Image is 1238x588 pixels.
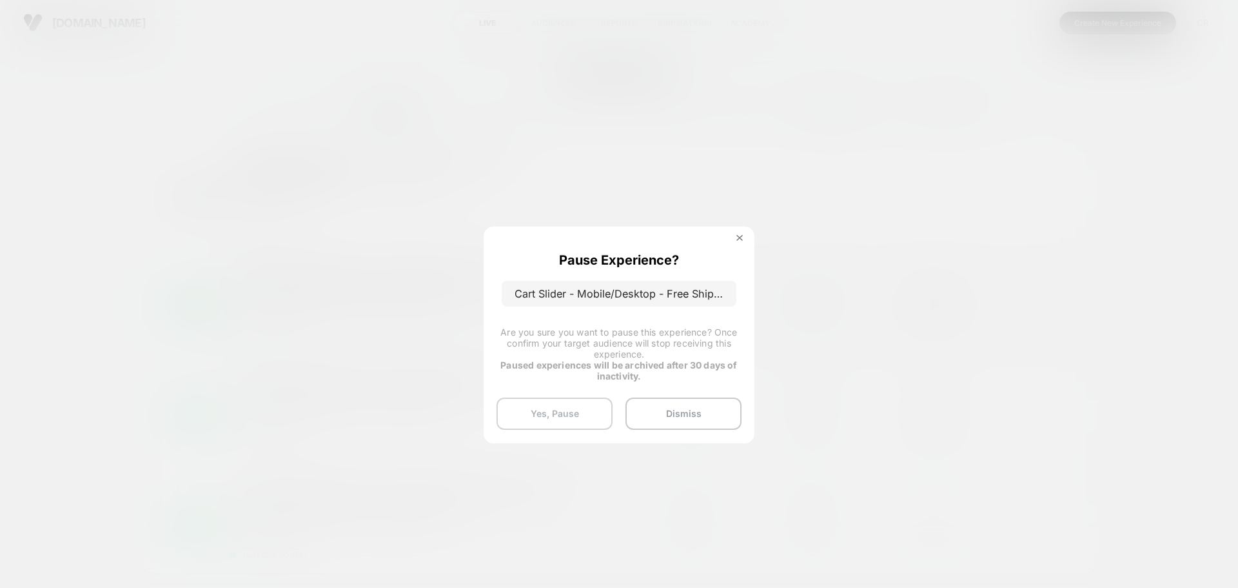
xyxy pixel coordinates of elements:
p: Cart Slider - Mobile/Desktop - Free Shipping Progress Bar - French [502,281,736,307]
button: Dismiss [625,398,742,430]
p: Pause Experience? [559,252,679,268]
img: close [736,235,743,241]
strong: Paused experiences will be archived after 30 days of inactivity. [500,360,737,381]
button: Yes, Pause [496,398,613,430]
span: Are you sure you want to pause this experience? Once confirm your target audience will stop recei... [500,327,737,360]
